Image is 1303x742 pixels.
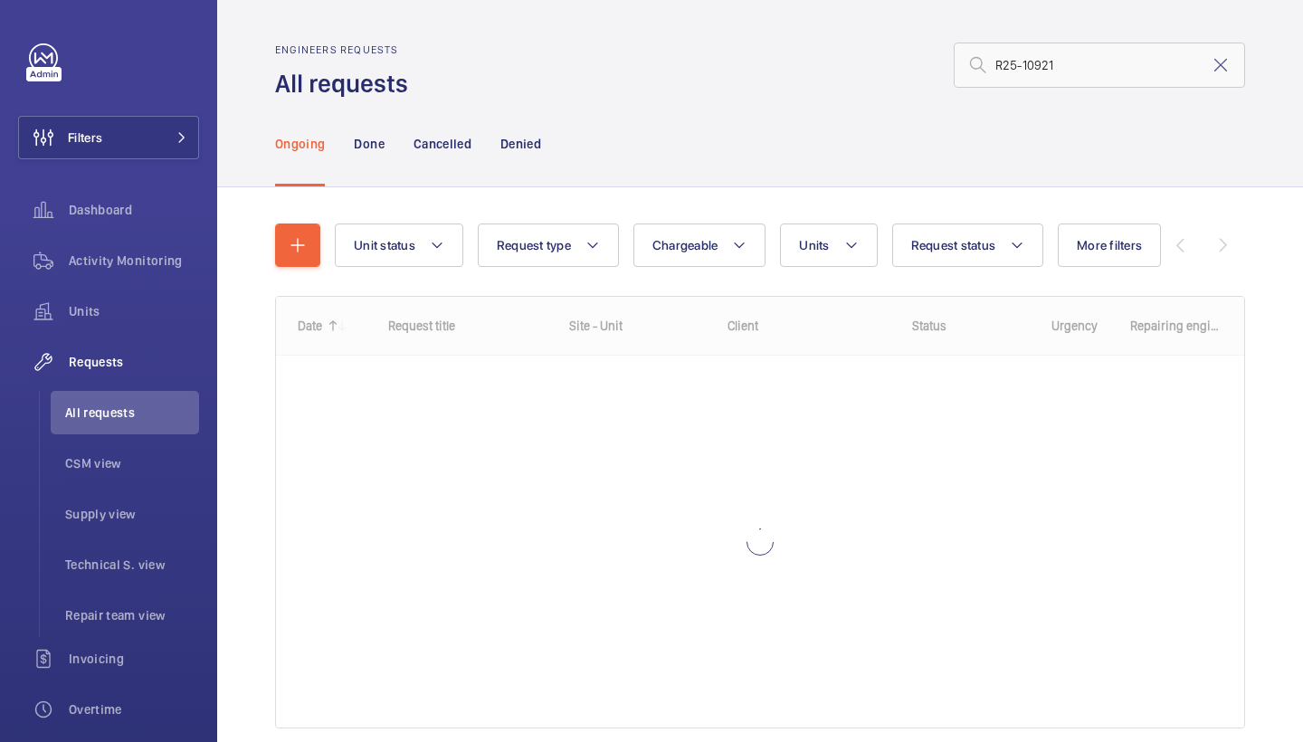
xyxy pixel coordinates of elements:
span: Dashboard [69,201,199,219]
span: Invoicing [69,650,199,668]
button: Units [780,224,877,267]
span: Overtime [69,700,199,718]
span: Filters [68,128,102,147]
span: More filters [1077,238,1142,252]
span: Request status [911,238,996,252]
span: Units [799,238,829,252]
h2: Engineers requests [275,43,419,56]
span: CSM view [65,454,199,472]
span: Repair team view [65,606,199,624]
input: Search by request number or quote number [954,43,1245,88]
p: Ongoing [275,135,325,153]
button: More filters [1058,224,1161,267]
span: Activity Monitoring [69,252,199,270]
span: Units [69,302,199,320]
button: Request status [892,224,1044,267]
span: Unit status [354,238,415,252]
span: Requests [69,353,199,371]
span: Request type [497,238,571,252]
button: Filters [18,116,199,159]
button: Request type [478,224,619,267]
span: Technical S. view [65,556,199,574]
button: Unit status [335,224,463,267]
p: Denied [500,135,541,153]
h1: All requests [275,67,419,100]
span: Supply view [65,505,199,523]
span: Chargeable [652,238,718,252]
p: Cancelled [414,135,471,153]
span: All requests [65,404,199,422]
p: Done [354,135,384,153]
button: Chargeable [633,224,766,267]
